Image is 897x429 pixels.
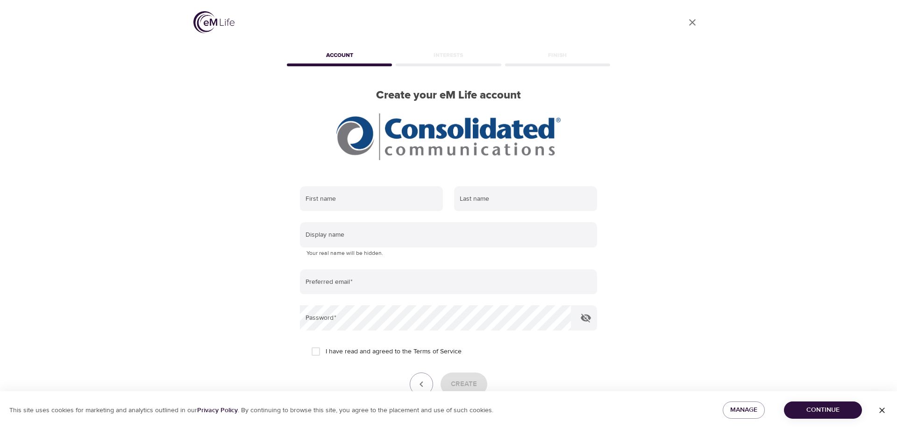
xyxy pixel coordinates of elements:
[681,11,704,34] a: close
[413,347,462,357] a: Terms of Service
[193,11,235,33] img: logo
[197,406,238,415] a: Privacy Policy
[285,89,612,102] h2: Create your eM Life account
[791,404,854,416] span: Continue
[336,113,561,160] img: CCI%20logo_rgb_hr.jpg
[730,404,757,416] span: Manage
[723,401,765,419] button: Manage
[784,401,862,419] button: Continue
[306,249,591,258] p: Your real name will be hidden.
[326,347,462,357] span: I have read and agreed to the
